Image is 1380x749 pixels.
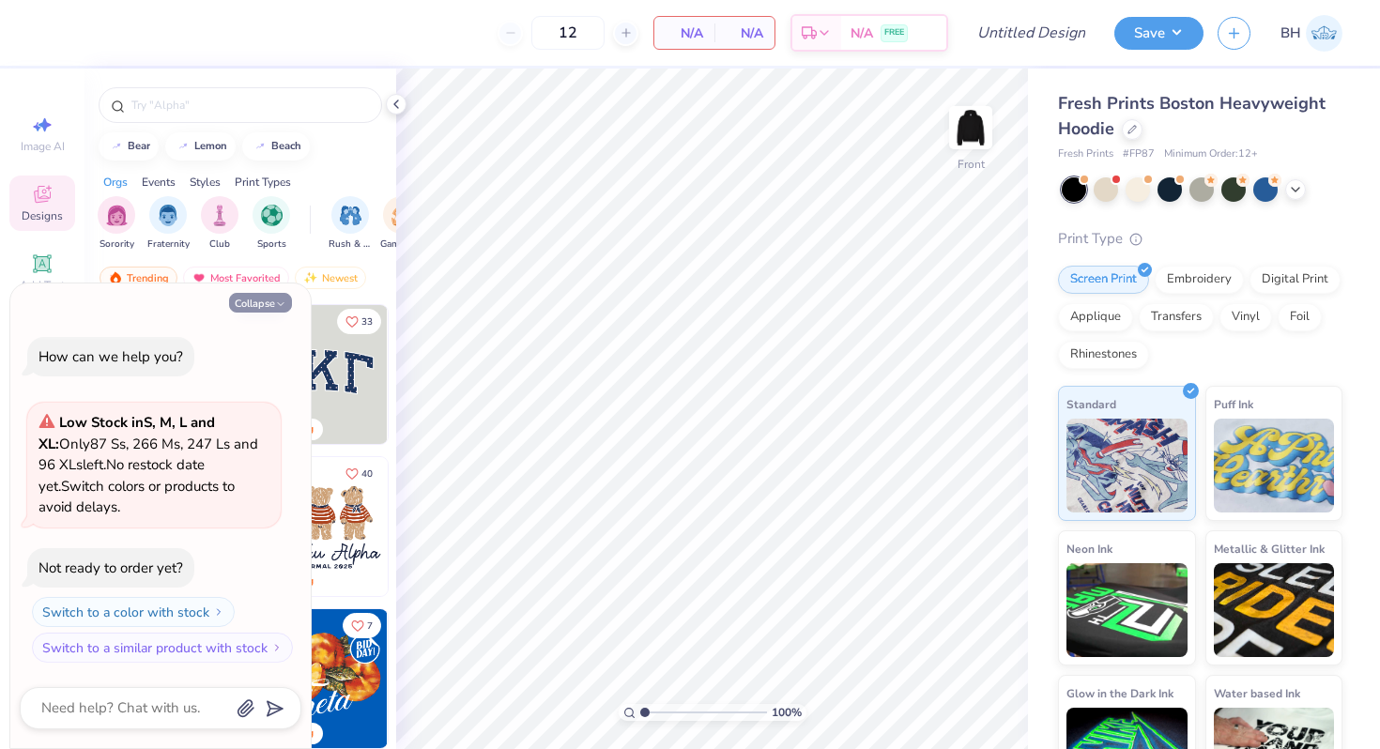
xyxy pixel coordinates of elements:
div: Trending [100,267,177,289]
input: Try "Alpha" [130,96,370,115]
img: Rush & Bid Image [340,205,361,226]
div: filter for Sorority [98,196,135,252]
div: Embroidery [1155,266,1244,294]
span: Water based Ink [1214,683,1300,703]
div: filter for Sports [253,196,290,252]
button: Like [337,309,381,334]
img: trending.gif [108,271,123,284]
span: 7 [367,621,373,631]
span: Designs [22,208,63,223]
img: Sorority Image [106,205,128,226]
span: Metallic & Glitter Ink [1214,539,1325,558]
div: Digital Print [1250,266,1341,294]
div: Applique [1058,303,1133,331]
span: N/A [666,23,703,43]
div: filter for Rush & Bid [329,196,372,252]
div: Rhinestones [1058,341,1149,369]
span: 33 [361,317,373,327]
img: Game Day Image [391,205,413,226]
input: – – [531,16,605,50]
img: Switch to a similar product with stock [271,642,283,653]
button: Collapse [229,293,292,313]
div: filter for Club [201,196,238,252]
div: Print Types [235,174,291,191]
button: Save [1114,17,1204,50]
img: most_fav.gif [192,271,207,284]
div: Most Favorited [183,267,289,289]
span: Sports [257,237,286,252]
img: Switch to a color with stock [213,606,224,618]
span: Standard [1066,394,1116,414]
span: Sorority [100,237,134,252]
span: Club [209,237,230,252]
button: filter button [98,196,135,252]
img: edfb13fc-0e43-44eb-bea2-bf7fc0dd67f9 [387,305,526,444]
span: Puff Ink [1214,394,1253,414]
div: Screen Print [1058,266,1149,294]
div: lemon [194,141,227,151]
img: Sports Image [261,205,283,226]
img: trend_line.gif [109,141,124,152]
div: Print Type [1058,228,1342,250]
span: Neon Ink [1066,539,1112,558]
span: 40 [361,469,373,479]
div: filter for Fraternity [147,196,190,252]
div: Front [958,156,985,173]
span: N/A [851,23,873,43]
button: lemon [165,132,236,160]
button: filter button [329,196,372,252]
span: Fresh Prints [1058,146,1113,162]
img: trend_line.gif [176,141,191,152]
img: Metallic & Glitter Ink [1214,563,1335,657]
img: Newest.gif [303,271,318,284]
div: Newest [295,267,366,289]
div: filter for Game Day [380,196,423,252]
div: How can we help you? [38,347,183,366]
span: FREE [884,26,904,39]
img: Fraternity Image [158,205,178,226]
span: BH [1280,23,1301,44]
strong: Low Stock in S, M, L and XL : [38,413,215,453]
span: Add Text [20,278,65,293]
button: filter button [253,196,290,252]
button: Switch to a similar product with stock [32,633,293,663]
span: Rush & Bid [329,237,372,252]
span: Fresh Prints Boston Heavyweight Hoodie [1058,92,1326,140]
img: 3b9aba4f-e317-4aa7-a679-c95a879539bd [249,305,388,444]
img: Bella Henkels [1306,15,1342,52]
img: d12c9beb-9502-45c7-ae94-40b97fdd6040 [387,457,526,596]
span: 100 % [772,704,802,721]
button: bear [99,132,159,160]
img: Neon Ink [1066,563,1188,657]
a: BH [1280,15,1342,52]
img: Front [952,109,989,146]
span: No restock date yet. [38,455,205,496]
button: Like [343,613,381,638]
div: bear [128,141,150,151]
img: 8659caeb-cee5-4a4c-bd29-52ea2f761d42 [249,609,388,748]
span: Only 87 Ss, 266 Ms, 247 Ls and 96 XLs left. Switch colors or products to avoid delays. [38,413,258,516]
img: Standard [1066,419,1188,512]
img: a3be6b59-b000-4a72-aad0-0c575b892a6b [249,457,388,596]
span: Fraternity [147,237,190,252]
div: beach [271,141,301,151]
button: filter button [380,196,423,252]
img: Puff Ink [1214,419,1335,512]
div: Not ready to order yet? [38,558,183,577]
div: Events [142,174,176,191]
div: Foil [1278,303,1322,331]
div: Styles [190,174,221,191]
button: Switch to a color with stock [32,597,235,627]
input: Untitled Design [962,14,1100,52]
img: f22b6edb-555b-47a9-89ed-0dd391bfae4f [387,609,526,748]
span: # FP87 [1123,146,1155,162]
button: beach [242,132,310,160]
button: filter button [147,196,190,252]
span: N/A [726,23,763,43]
button: Like [337,461,381,486]
img: trend_line.gif [253,141,268,152]
img: Club Image [209,205,230,226]
div: Transfers [1139,303,1214,331]
div: Vinyl [1219,303,1272,331]
span: Game Day [380,237,423,252]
